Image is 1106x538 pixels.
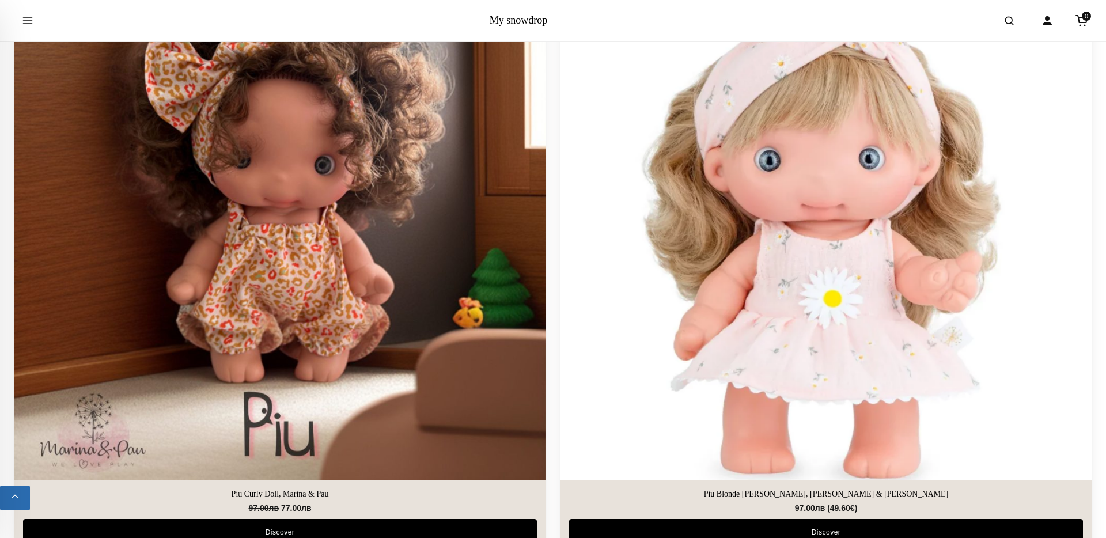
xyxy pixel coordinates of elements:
a: Cart [1069,8,1094,33]
span: лв [269,503,279,513]
span: 97.00 [795,503,825,513]
span: € [850,503,855,513]
span: 0 [1082,12,1091,21]
a: Piu Curly Doll, Marina & Pau [23,490,537,499]
a: Account [1035,8,1060,33]
span: лв [815,503,825,513]
button: Open search [993,5,1025,37]
span: лв [301,503,312,513]
span: 77.00 [281,503,312,513]
button: Open menu [12,5,44,37]
span: 49.60 [830,503,855,513]
a: My snowdrop [490,14,548,26]
a: Piu Blonde [PERSON_NAME], [PERSON_NAME] & [PERSON_NAME] [569,490,1083,499]
span: ( ) [827,503,857,513]
span: 97.00 [249,503,279,513]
